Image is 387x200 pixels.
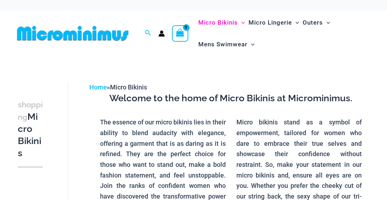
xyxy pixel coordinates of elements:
[14,25,131,41] img: MM SHOP LOGO FLAT
[303,14,323,32] span: Outers
[195,11,373,56] nav: Site Navigation
[323,14,330,32] span: Menu Toggle
[158,30,165,37] a: Account icon link
[249,14,292,32] span: Micro Lingerie
[89,83,147,91] span: »
[198,35,247,53] span: Mens Swimwear
[238,14,245,32] span: Menu Toggle
[18,100,43,122] span: shopping
[247,12,301,34] a: Micro LingerieMenu ToggleMenu Toggle
[145,29,151,38] a: Search icon link
[110,83,147,91] span: Micro Bikinis
[172,25,188,42] a: View Shopping Cart, empty
[197,34,256,55] a: Mens SwimwearMenu ToggleMenu Toggle
[95,92,367,104] h3: Welcome to the home of Micro Bikinis at Microminimus.
[89,83,107,91] a: Home
[197,12,247,34] a: Micro BikinisMenu ToggleMenu Toggle
[301,12,332,34] a: OutersMenu ToggleMenu Toggle
[198,14,238,32] span: Micro Bikinis
[292,14,299,32] span: Menu Toggle
[247,35,255,53] span: Menu Toggle
[18,98,43,159] h3: Micro Bikinis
